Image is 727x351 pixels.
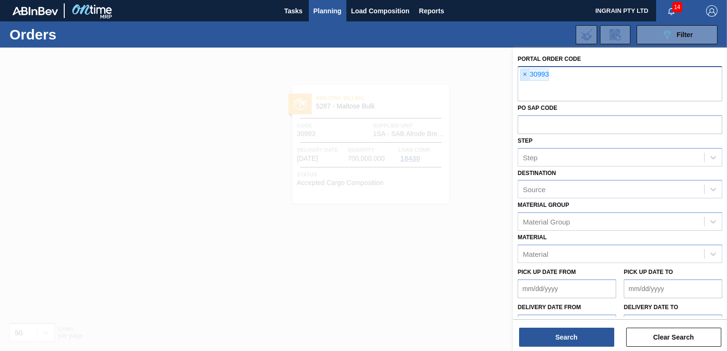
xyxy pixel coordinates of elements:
[521,69,530,80] span: ×
[656,4,687,18] button: Notifications
[518,202,569,208] label: Material Group
[518,137,532,144] label: Step
[523,185,546,194] div: Source
[624,269,673,275] label: Pick up Date to
[600,25,630,44] div: Order Review Request
[518,56,581,62] label: Portal Order Code
[624,304,678,311] label: Delivery Date to
[624,314,722,333] input: mm/dd/yyyy
[637,25,717,44] button: Filter
[576,25,597,44] div: Import Order Negotiation
[518,314,616,333] input: mm/dd/yyyy
[523,153,538,161] div: Step
[419,5,444,17] span: Reports
[672,2,682,12] span: 14
[351,5,410,17] span: Load Composition
[523,218,570,226] div: Material Group
[520,68,549,81] div: 30993
[523,250,548,258] div: Material
[518,170,556,176] label: Destination
[283,5,304,17] span: Tasks
[518,304,581,311] label: Delivery Date from
[677,31,693,39] span: Filter
[10,29,146,40] h1: Orders
[314,5,342,17] span: Planning
[518,234,547,241] label: Material
[518,279,616,298] input: mm/dd/yyyy
[12,7,58,15] img: TNhmsLtSVTkK8tSr43FrP2fwEKptu5GPRR3wAAAABJRU5ErkJggg==
[518,269,576,275] label: Pick up Date from
[518,105,557,111] label: PO SAP Code
[706,5,717,17] img: Logout
[624,279,722,298] input: mm/dd/yyyy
